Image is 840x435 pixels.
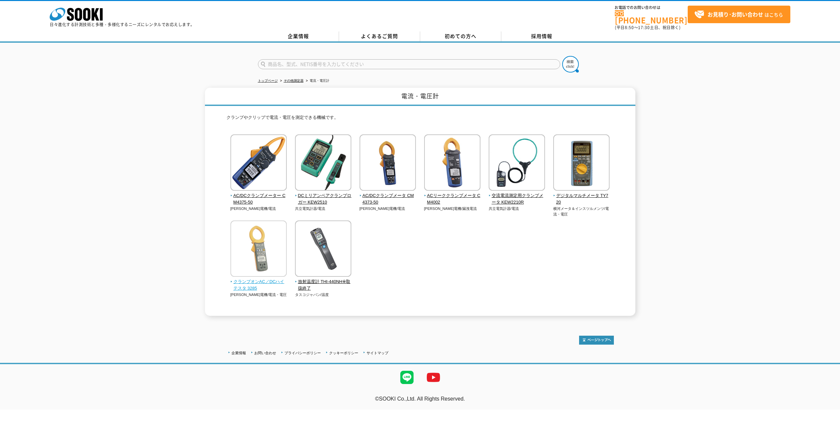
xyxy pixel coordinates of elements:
span: 初めての方へ [445,32,476,40]
img: AC/DCクランプメータ CM4373-50 [360,134,416,192]
a: AC/DCクランプメーター CM4375-50 [230,186,287,206]
span: DCミリアンペアクランプロガー KEW2510 [295,192,352,206]
img: 放射温度計 THI-440NH※取扱終了 [295,220,351,278]
p: [PERSON_NAME]電機/電流・電圧 [230,292,287,298]
a: お問い合わせ [254,351,276,355]
p: 横河メータ＆インスツルメンツ/電流・電圧 [553,206,610,217]
span: (平日 ～ 土日、祝日除く) [615,24,680,30]
strong: お見積り･お問い合わせ [708,10,763,18]
span: デジタルマルチメータ TY720 [553,192,610,206]
a: デジタルマルチメータ TY720 [553,186,610,206]
span: 17:30 [638,24,650,30]
a: AC/DCクランプメータ CM4373-50 [360,186,416,206]
a: クランプオンAC／DCハイテスタ 3285 [230,272,287,292]
a: テストMail [815,403,840,409]
span: 交流電流測定用クランプメータ KEW2210R [489,192,545,206]
span: 8:50 [625,24,634,30]
span: 放射温度計 THI-440NH※取扱終了 [295,278,352,292]
a: トップページ [258,79,278,82]
span: はこちら [694,10,783,20]
img: ACリーククランプメータ CM4002 [424,134,480,192]
span: AC/DCクランプメーター CM4375-50 [230,192,287,206]
a: お見積り･お問い合わせはこちら [688,6,790,23]
p: 共立電気計器/電流 [295,206,352,212]
img: トップページへ [579,336,614,345]
img: 交流電流測定用クランプメータ KEW2210R [489,134,545,192]
img: YouTube [420,364,447,391]
h1: 電流・電圧計 [205,88,635,106]
p: タスコジャパン/温度 [295,292,352,298]
p: [PERSON_NAME]電機/電流 [360,206,416,212]
img: クランプオンAC／DCハイテスタ 3285 [230,220,287,278]
input: 商品名、型式、NETIS番号を入力してください [258,59,560,69]
a: その他測定器 [284,79,304,82]
p: [PERSON_NAME]電機/電流 [230,206,287,212]
img: btn_search.png [562,56,579,72]
img: DCミリアンペアクランプロガー KEW2510 [295,134,351,192]
span: お電話でのお問い合わせは [615,6,688,10]
a: 交流電流測定用クランプメータ KEW2210R [489,186,545,206]
a: 企業情報 [258,31,339,41]
p: 共立電気計器/電流 [489,206,545,212]
img: デジタルマルチメータ TY720 [553,134,610,192]
span: クランプオンAC／DCハイテスタ 3285 [230,278,287,292]
a: ACリーククランプメータ CM4002 [424,186,481,206]
a: 企業情報 [231,351,246,355]
a: プライバシーポリシー [284,351,321,355]
a: 初めての方へ [420,31,501,41]
a: [PHONE_NUMBER] [615,10,688,24]
img: LINE [394,364,420,391]
img: AC/DCクランプメーター CM4375-50 [230,134,287,192]
a: サイトマップ [367,351,388,355]
p: クランプやクリップで電流・電圧を測定できる機械です。 [226,114,614,124]
a: 採用情報 [501,31,582,41]
a: DCミリアンペアクランプロガー KEW2510 [295,186,352,206]
p: 日々進化する計測技術と多種・多様化するニーズにレンタルでお応えします。 [50,23,195,26]
p: [PERSON_NAME]電機/漏洩電流 [424,206,481,212]
li: 電流・電圧計 [305,77,329,84]
span: AC/DCクランプメータ CM4373-50 [360,192,416,206]
span: ACリーククランプメータ CM4002 [424,192,481,206]
a: よくあるご質問 [339,31,420,41]
a: 放射温度計 THI-440NH※取扱終了 [295,272,352,292]
a: クッキーポリシー [329,351,358,355]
